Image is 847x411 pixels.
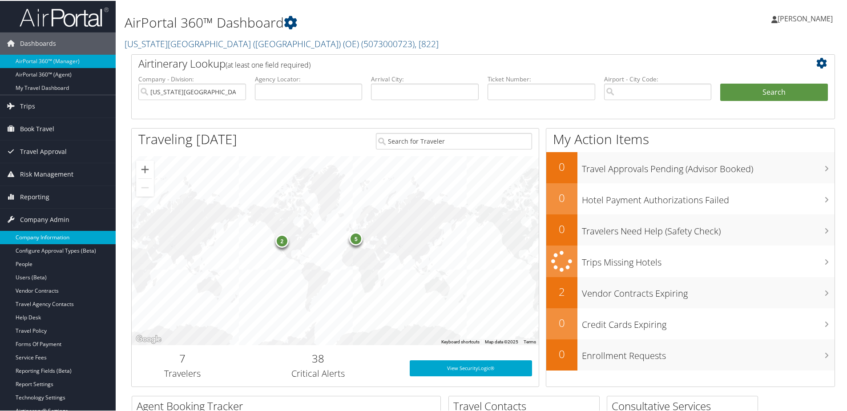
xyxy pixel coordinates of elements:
span: Trips [20,94,35,117]
span: [PERSON_NAME] [778,13,833,23]
h1: AirPortal 360™ Dashboard [125,12,603,31]
h3: Trips Missing Hotels [582,251,835,268]
img: airportal-logo.png [20,6,109,27]
h2: 0 [546,221,577,236]
h3: Credit Cards Expiring [582,313,835,330]
a: 0Travel Approvals Pending (Advisor Booked) [546,151,835,182]
h2: 2 [546,283,577,298]
h1: Traveling [DATE] [138,129,237,148]
h2: 0 [546,314,577,330]
button: Zoom in [136,160,154,177]
a: 0Travelers Need Help (Safety Check) [546,214,835,245]
label: Ticket Number: [488,74,595,83]
h3: Enrollment Requests [582,344,835,361]
div: 2 [275,234,289,247]
span: ( 5073000723 ) [361,37,415,49]
span: Map data ©2025 [485,338,518,343]
a: Open this area in Google Maps (opens a new window) [134,333,163,344]
span: (at least one field required) [226,59,311,69]
h2: 0 [546,346,577,361]
a: Terms (opens in new tab) [524,338,536,343]
span: , [ 822 ] [415,37,439,49]
h3: Hotel Payment Authorizations Failed [582,189,835,205]
label: Arrival City: [371,74,479,83]
span: Company Admin [20,208,69,230]
h2: Airtinerary Lookup [138,55,769,70]
div: 5 [350,231,363,245]
h2: 0 [546,158,577,173]
span: Reporting [20,185,49,207]
span: Risk Management [20,162,73,185]
h3: Travel Approvals Pending (Advisor Booked) [582,157,835,174]
img: Google [134,333,163,344]
span: Dashboards [20,32,56,54]
a: [US_STATE][GEOGRAPHIC_DATA] ([GEOGRAPHIC_DATA]) (OE) [125,37,439,49]
button: Keyboard shortcuts [441,338,480,344]
button: Zoom out [136,178,154,196]
h1: My Action Items [546,129,835,148]
label: Agency Locator: [255,74,363,83]
button: Search [720,83,828,101]
h2: 7 [138,350,227,365]
h3: Critical Alerts [240,367,396,379]
input: Search for Traveler [376,132,532,149]
label: Airport - City Code: [604,74,712,83]
h2: 0 [546,189,577,205]
h3: Travelers Need Help (Safety Check) [582,220,835,237]
a: [PERSON_NAME] [771,4,842,31]
a: 0Enrollment Requests [546,338,835,370]
span: Book Travel [20,117,54,139]
a: 2Vendor Contracts Expiring [546,276,835,307]
a: 0Credit Cards Expiring [546,307,835,338]
h3: Travelers [138,367,227,379]
h2: 38 [240,350,396,365]
h3: Vendor Contracts Expiring [582,282,835,299]
a: 0Hotel Payment Authorizations Failed [546,182,835,214]
a: Trips Missing Hotels [546,245,835,276]
a: View SecurityLogic® [410,359,532,375]
label: Company - Division: [138,74,246,83]
span: Travel Approval [20,140,67,162]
